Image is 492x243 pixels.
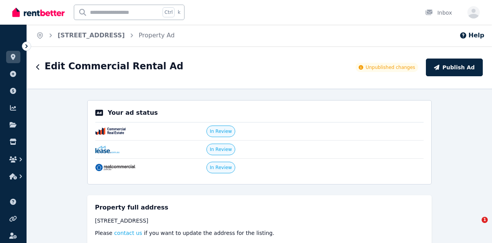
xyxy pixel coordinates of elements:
img: Lease.com.au [95,146,120,153]
span: k [178,9,180,15]
button: Publish Ad [426,59,483,76]
a: [STREET_ADDRESS] [58,32,125,39]
span: Unpublished changes [366,64,415,70]
h5: Property full address [95,203,168,212]
span: ORGANISE [6,42,30,48]
h1: Edit Commercial Rental Ad [45,60,183,72]
img: CommercialRealEstate.com.au [95,127,126,135]
p: Please if you want to update the address for the listing. [95,229,424,237]
span: 1 [482,217,488,223]
iframe: Intercom live chat [466,217,484,235]
span: In Review [210,146,232,153]
p: Your ad status [108,108,158,117]
button: contact us [114,229,142,237]
div: Inbox [425,9,452,17]
img: RealCommercial.com.au [95,164,135,171]
nav: Breadcrumb [27,25,184,46]
button: Help [459,31,484,40]
img: RentBetter [12,7,65,18]
a: Property Ad [139,32,175,39]
span: In Review [210,128,232,134]
div: [STREET_ADDRESS] [95,217,424,225]
span: In Review [210,164,232,171]
span: Ctrl [163,7,175,17]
